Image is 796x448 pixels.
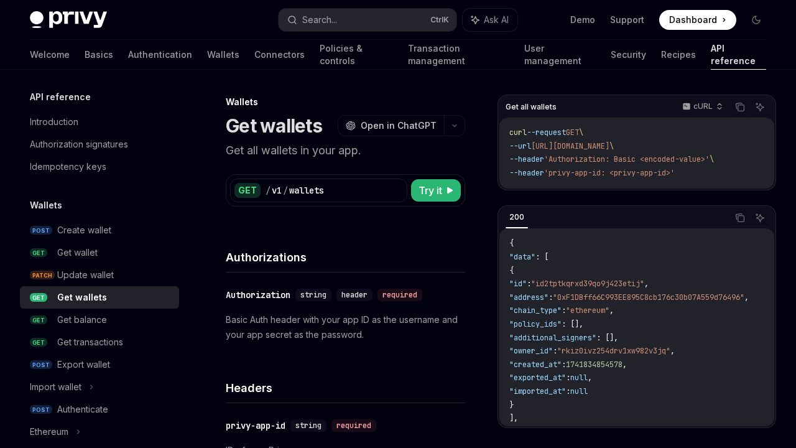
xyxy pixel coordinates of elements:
[272,184,282,197] div: v1
[419,183,442,198] span: Try it
[659,10,736,30] a: Dashboard
[509,168,544,178] span: --header
[506,102,557,112] span: Get all wallets
[644,279,649,289] span: ,
[557,346,670,356] span: "rkiz0ivz254drv1xw982v3jq"
[234,183,261,198] div: GET
[566,128,579,138] span: GET
[744,292,749,302] span: ,
[693,101,713,111] p: cURL
[566,373,570,383] span: :
[609,141,614,151] span: \
[609,306,614,315] span: ,
[566,306,609,315] span: "ethereum"
[20,398,179,421] a: POSTAuthenticate
[509,319,562,329] span: "policy_ids"
[752,210,768,226] button: Ask AI
[57,357,110,372] div: Export wallet
[338,115,444,136] button: Open in ChatGPT
[30,159,106,174] div: Idempotency keys
[509,252,535,262] span: "data"
[361,119,437,132] span: Open in ChatGPT
[509,346,553,356] span: "owner_id"
[377,289,422,301] div: required
[30,198,62,213] h5: Wallets
[20,264,179,286] a: PATCHUpdate wallet
[226,142,465,159] p: Get all wallets in your app.
[20,286,179,309] a: GETGet wallets
[30,405,52,414] span: POST
[128,40,192,70] a: Authentication
[524,40,596,70] a: User management
[669,14,717,26] span: Dashboard
[611,40,646,70] a: Security
[531,141,609,151] span: [URL][DOMAIN_NAME]
[531,279,644,289] span: "id2tptkqrxd39qo9j423etij"
[20,353,179,376] a: POSTExport wallet
[509,360,562,370] span: "created_at"
[509,141,531,151] span: --url
[746,10,766,30] button: Toggle dark mode
[670,346,675,356] span: ,
[300,290,326,300] span: string
[527,279,531,289] span: :
[509,333,596,343] span: "additional_signers"
[226,114,322,137] h1: Get wallets
[484,14,509,26] span: Ask AI
[566,360,622,370] span: 1741834854578
[661,40,696,70] a: Recipes
[610,14,644,26] a: Support
[509,413,518,423] span: ],
[57,223,111,238] div: Create wallet
[226,249,465,266] h4: Authorizations
[226,312,465,342] p: Basic Auth header with your app ID as the username and your app secret as the password.
[752,99,768,115] button: Ask AI
[20,331,179,353] a: GETGet transactions
[57,245,98,260] div: Get wallet
[544,168,675,178] span: 'privy-app-id: <privy-app-id>'
[579,128,583,138] span: \
[20,111,179,133] a: Introduction
[30,271,55,280] span: PATCH
[553,292,744,302] span: "0xF1DBff66C993EE895C8cb176c30b07A559d76496"
[226,380,465,396] h4: Headers
[553,346,557,356] span: :
[57,312,107,327] div: Get balance
[535,252,548,262] span: : [
[20,133,179,156] a: Authorization signatures
[279,9,456,31] button: Search...CtrlK
[562,360,566,370] span: :
[20,241,179,264] a: GETGet wallet
[544,154,710,164] span: 'Authorization: Basic <encoded-value>'
[30,380,81,394] div: Import wallet
[548,292,553,302] span: :
[295,421,322,431] span: string
[302,12,337,27] div: Search...
[30,338,47,347] span: GET
[30,360,52,370] span: POST
[509,386,566,396] span: "imported_at"
[30,114,78,129] div: Introduction
[30,248,47,258] span: GET
[57,335,123,350] div: Get transactions
[226,96,465,108] div: Wallets
[30,315,47,325] span: GET
[254,40,305,70] a: Connectors
[509,292,548,302] span: "address"
[509,154,544,164] span: --header
[30,11,107,29] img: dark logo
[430,15,449,25] span: Ctrl K
[85,40,113,70] a: Basics
[207,40,239,70] a: Wallets
[509,128,527,138] span: curl
[732,210,748,226] button: Copy the contents from the code block
[266,184,271,197] div: /
[57,268,114,282] div: Update wallet
[30,137,128,152] div: Authorization signatures
[30,226,52,235] span: POST
[283,184,288,197] div: /
[506,210,528,225] div: 200
[566,386,570,396] span: :
[30,40,70,70] a: Welcome
[622,360,627,370] span: ,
